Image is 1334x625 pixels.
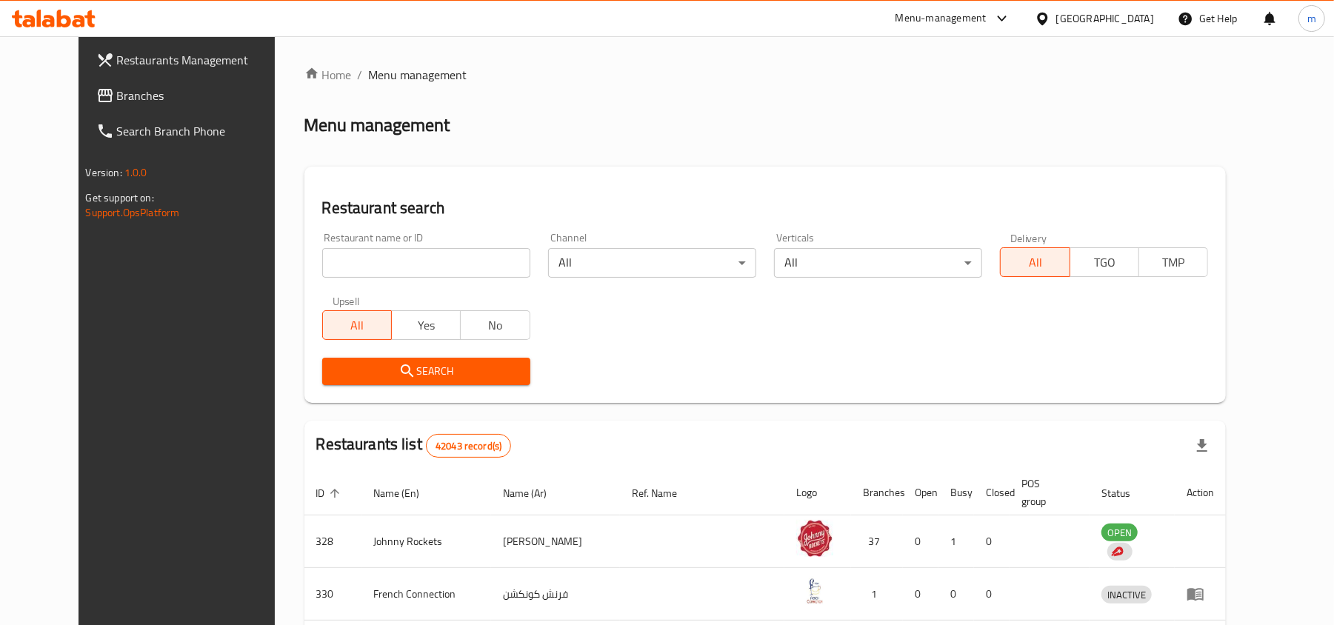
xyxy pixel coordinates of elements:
span: 42043 record(s) [427,439,510,453]
span: ID [316,484,344,502]
li: / [358,66,363,84]
td: 0 [903,515,938,568]
span: INACTIVE [1101,586,1152,604]
span: Search [334,362,518,381]
span: Get support on: [86,188,154,207]
span: Menu management [369,66,467,84]
span: No [467,315,524,336]
div: All [774,248,982,278]
button: Yes [391,310,461,340]
td: [PERSON_NAME] [491,515,620,568]
button: All [1000,247,1070,277]
nav: breadcrumb [304,66,1227,84]
div: Indicates that the vendor menu management has been moved to DH Catalog service [1107,543,1133,561]
span: POS group [1021,475,1072,510]
td: 1 [851,568,903,621]
div: Menu [1187,585,1214,603]
a: Home [304,66,352,84]
span: Yes [398,315,455,336]
div: Export file [1184,428,1220,464]
div: Menu-management [896,10,987,27]
a: Search Branch Phone [84,113,301,149]
td: 330 [304,568,362,621]
h2: Restaurant search [322,197,1209,219]
div: [GEOGRAPHIC_DATA] [1056,10,1154,27]
h2: Menu management [304,113,450,137]
td: Johnny Rockets [362,515,492,568]
img: delivery hero logo [1110,545,1124,558]
span: 1.0.0 [124,163,147,182]
td: 0 [974,568,1010,621]
th: Logo [784,470,851,515]
div: OPEN [1101,524,1138,541]
label: Upsell [333,295,360,306]
th: Closed [974,470,1010,515]
td: 0 [938,568,974,621]
span: Status [1101,484,1150,502]
a: Support.OpsPlatform [86,203,180,222]
span: m [1307,10,1316,27]
span: Branches [117,87,290,104]
button: TGO [1070,247,1139,277]
span: All [329,315,386,336]
span: Restaurants Management [117,51,290,69]
td: 1 [938,515,974,568]
a: Restaurants Management [84,42,301,78]
button: No [460,310,530,340]
span: Version: [86,163,122,182]
th: Busy [938,470,974,515]
span: OPEN [1101,524,1138,541]
td: 328 [304,515,362,568]
div: Total records count [426,434,511,458]
span: Name (Ar) [503,484,566,502]
th: Branches [851,470,903,515]
span: Name (En) [374,484,439,502]
img: French Connection [796,572,833,609]
span: All [1007,252,1064,273]
th: Open [903,470,938,515]
td: 0 [903,568,938,621]
span: Ref. Name [632,484,696,502]
span: Search Branch Phone [117,122,290,140]
td: French Connection [362,568,492,621]
span: TGO [1076,252,1133,273]
td: فرنش كونكشن [491,568,620,621]
th: Action [1175,470,1226,515]
span: TMP [1145,252,1202,273]
input: Search for restaurant name or ID.. [322,248,530,278]
a: Branches [84,78,301,113]
label: Delivery [1010,233,1047,243]
td: 0 [974,515,1010,568]
td: 37 [851,515,903,568]
div: All [548,248,756,278]
button: Search [322,358,530,385]
div: INACTIVE [1101,586,1152,604]
button: TMP [1138,247,1208,277]
button: All [322,310,392,340]
img: Johnny Rockets [796,520,833,557]
h2: Restaurants list [316,433,512,458]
